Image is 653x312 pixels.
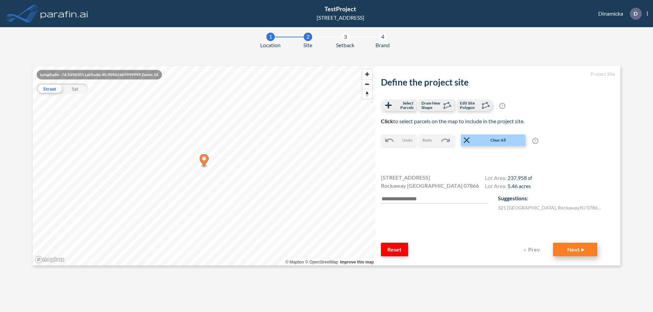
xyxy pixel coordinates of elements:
span: [STREET_ADDRESS] [381,173,430,182]
button: Redo [419,134,454,146]
div: Street [37,84,62,94]
b: Click [381,118,393,124]
span: 5.46 acres [507,183,531,189]
p: D [634,11,638,17]
button: Clear All [461,134,525,146]
span: Setback [336,41,354,49]
span: Brand [375,41,390,49]
button: Next [553,243,597,256]
p: Suggestions: [498,194,615,202]
div: 1 [266,33,275,41]
span: to select parcels on the map to include in the project site. [381,118,524,124]
span: Location [260,41,281,49]
h4: Lot Area: [485,183,532,191]
div: [STREET_ADDRESS] [317,14,364,22]
h4: Lot Area: [485,175,532,183]
a: Mapbox homepage [35,256,65,263]
h5: Project Site [381,71,615,77]
span: Select Parcels [394,101,414,110]
span: Redo [422,137,432,143]
button: Prev [519,243,546,256]
button: Zoom out [362,79,372,89]
span: 237,958 sf [507,175,532,181]
a: Improve this map [340,260,374,264]
button: Reset [381,243,408,256]
div: Map marker [200,154,209,168]
div: Sat [62,84,88,94]
div: 3 [341,33,350,41]
label: 321 [GEOGRAPHIC_DATA] , Rockaway , NJ 07866 , US [498,204,603,211]
img: logo [39,7,89,20]
span: Rockaway [GEOGRAPHIC_DATA] 07866 [381,182,479,190]
a: Mapbox [285,260,304,264]
span: Clear All [472,137,525,143]
a: OpenStreetMap [305,260,338,264]
div: 4 [379,33,387,41]
span: Undo [402,137,413,143]
button: Zoom in [362,69,372,79]
span: Zoom out [362,79,372,89]
div: Dinamicka [588,8,648,20]
span: ? [532,138,538,144]
span: Draw New Shape [421,101,441,110]
span: Edit Site Polygon [460,101,480,110]
canvas: Map [33,66,375,265]
button: Reset bearing to north [362,89,372,99]
span: ? [499,103,505,109]
span: Site [303,41,312,49]
span: TestProject [324,5,356,13]
div: Longitude: -74.5496101 Latitude: 40.90962469999999 Zoom: 16 [37,70,162,79]
button: Undo [381,134,416,146]
div: 2 [304,33,312,41]
h2: Define the project site [381,77,615,88]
